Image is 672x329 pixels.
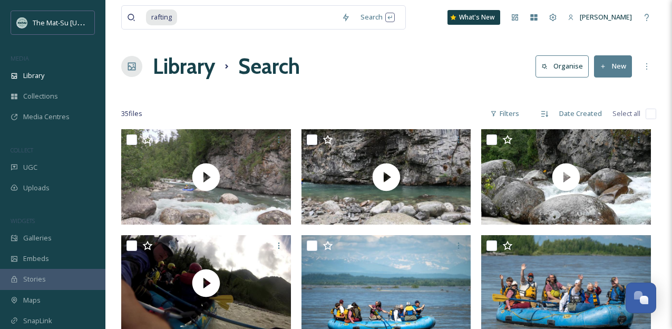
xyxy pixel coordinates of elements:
span: The Mat-Su [US_STATE] [33,17,106,27]
span: Stories [23,274,46,284]
h1: Search [238,51,300,82]
a: Library [153,51,215,82]
button: New [594,55,632,77]
span: Galleries [23,233,52,243]
span: Embeds [23,254,49,264]
button: Open Chat [626,283,656,313]
span: Library [23,71,44,81]
div: Filters [485,103,524,124]
div: Date Created [554,103,607,124]
span: Collections [23,91,58,101]
a: Organise [535,55,594,77]
span: Media Centres [23,112,70,122]
span: WIDGETS [11,217,35,225]
span: COLLECT [11,146,33,154]
span: UGC [23,162,37,172]
span: Uploads [23,183,50,193]
div: Search [355,7,400,27]
span: 35 file s [121,109,142,119]
img: thumbnail [301,129,471,225]
span: Maps [23,295,41,305]
span: rafting [146,9,177,25]
a: [PERSON_NAME] [562,7,637,27]
span: Select all [612,109,640,119]
img: thumbnail [121,129,291,225]
img: thumbnail [481,129,651,225]
span: MEDIA [11,54,29,62]
img: Social_thumbnail.png [17,17,27,28]
button: Organise [535,55,589,77]
span: SnapLink [23,316,52,326]
span: [PERSON_NAME] [580,12,632,22]
a: What's New [447,10,500,25]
